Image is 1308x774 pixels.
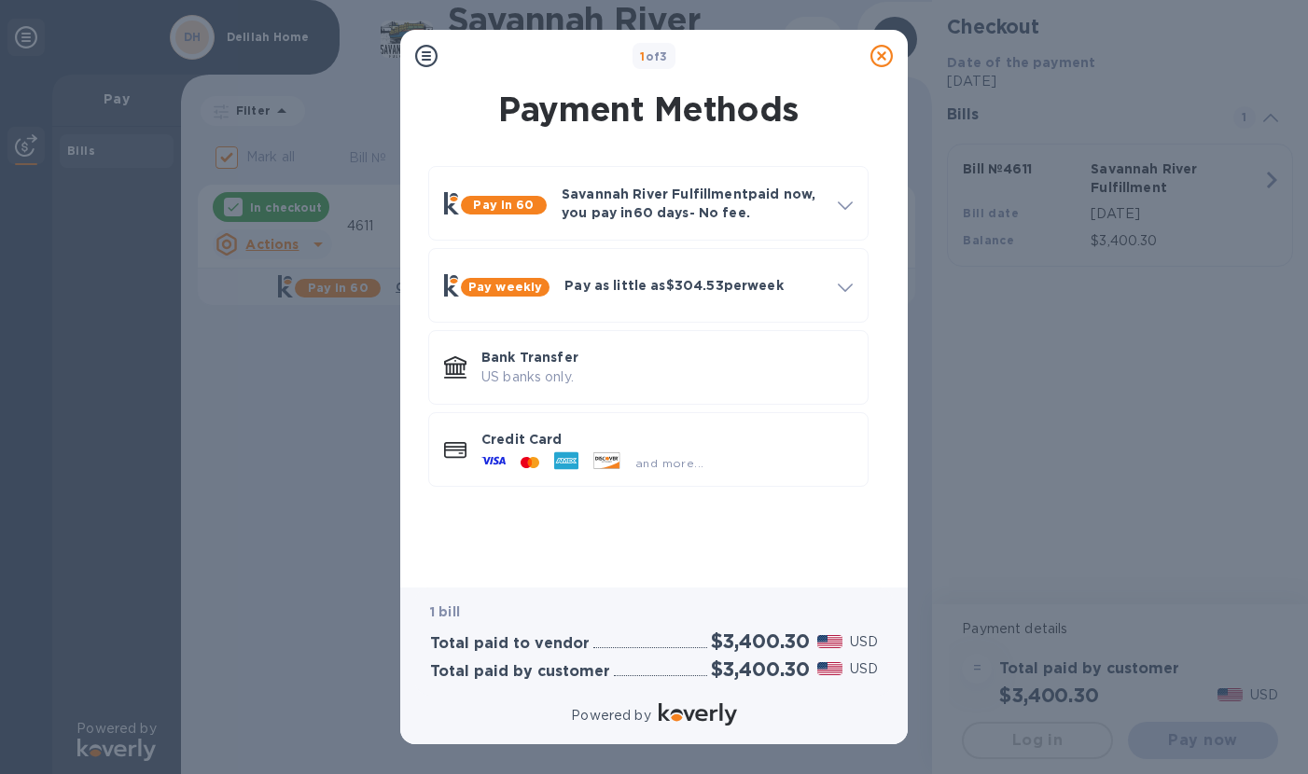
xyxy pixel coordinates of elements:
b: 1 bill [430,604,460,619]
p: Bank Transfer [481,348,853,366]
p: Credit Card [481,430,853,449]
p: Pay as little as $304.53 per week [564,276,823,295]
img: Logo [659,703,737,726]
b: Pay weekly [468,280,542,294]
p: Powered by [571,706,650,726]
p: USD [850,659,878,679]
h3: Total paid by customer [430,663,610,681]
h1: Payment Methods [424,90,872,129]
h2: $3,400.30 [711,657,810,681]
h3: Total paid to vendor [430,635,590,653]
h2: $3,400.30 [711,629,810,653]
b: Pay in 60 [473,198,534,212]
p: USD [850,632,878,652]
img: USD [817,635,842,648]
span: 1 [640,49,645,63]
p: Savannah River Fulfillment paid now, you pay in 60 days - No fee. [562,185,823,222]
span: and more... [635,456,703,470]
b: of 3 [640,49,668,63]
p: US banks only. [481,367,853,387]
img: USD [817,662,842,675]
